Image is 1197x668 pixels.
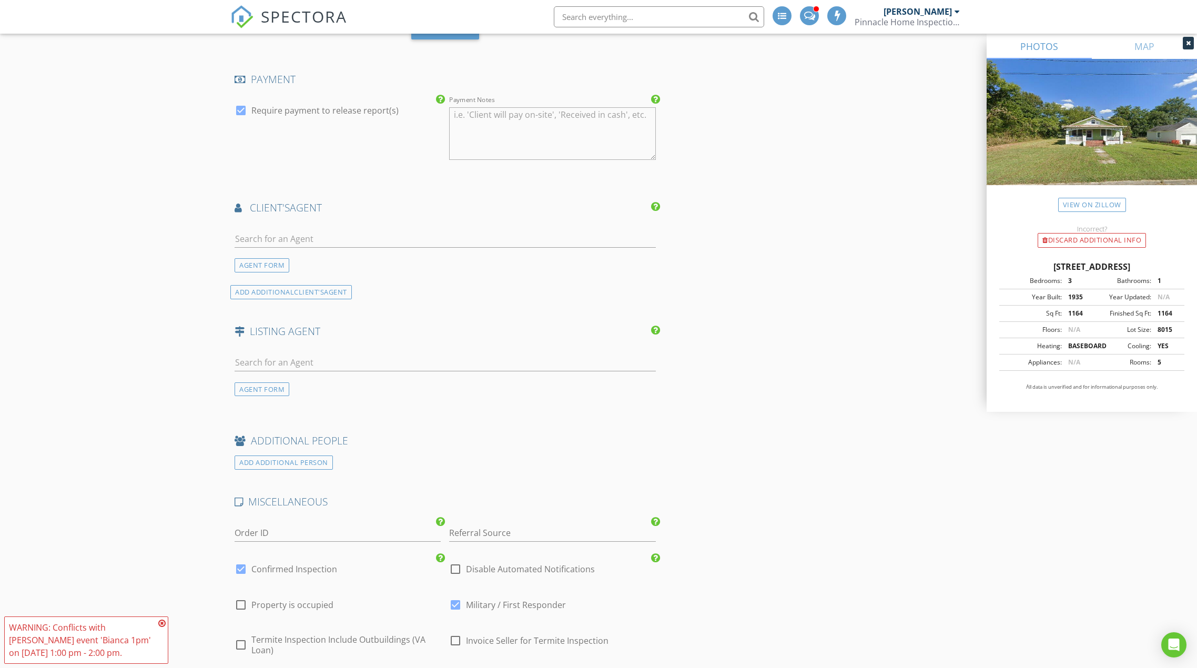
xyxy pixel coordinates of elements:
a: SPECTORA [230,14,347,36]
div: Year Built: [1002,292,1062,302]
div: [PERSON_NAME] [884,6,952,17]
a: MAP [1092,34,1197,59]
a: PHOTOS [987,34,1092,59]
div: 1164 [1062,309,1092,318]
span: N/A [1068,325,1080,334]
div: Bathrooms: [1092,276,1151,286]
label: Require payment to release report(s) [251,105,399,116]
div: Incorrect? [987,225,1197,233]
div: Sq Ft: [1002,309,1062,318]
div: Pinnacle Home Inspections [855,17,960,27]
span: N/A [1068,358,1080,367]
span: client's [294,287,324,297]
span: client's [250,200,290,215]
div: AGENT FORM [235,382,289,397]
div: 1 [1151,276,1181,286]
input: Search for an Agent [235,354,656,371]
div: Lot Size: [1092,325,1151,335]
div: 8015 [1151,325,1181,335]
p: All data is unverified and for informational purposes only. [999,383,1184,391]
div: 1935 [1062,292,1092,302]
img: The Best Home Inspection Software - Spectora [230,5,253,28]
div: 3 [1062,276,1092,286]
div: ADD ADDITIONAL AGENT [230,285,352,299]
div: [STREET_ADDRESS] [999,260,1184,273]
h4: AGENT [235,201,656,215]
span: Military / First Responder [466,600,566,610]
div: Finished Sq Ft: [1092,309,1151,318]
input: Referral Source [449,524,655,542]
span: SPECTORA [261,5,347,27]
div: Appliances: [1002,358,1062,367]
label: Confirmed Inspection [251,564,337,574]
span: Termite Inspection Include Outbuildings (VA Loan) [251,634,441,655]
div: Bedrooms: [1002,276,1062,286]
input: Search everything... [554,6,764,27]
div: 5 [1151,358,1181,367]
img: streetview [987,59,1197,210]
div: Cooling: [1092,341,1151,351]
h4: MISCELLANEOUS [235,495,656,509]
a: View on Zillow [1058,198,1126,212]
span: Property is occupied [251,600,333,610]
div: WARNING: Conflicts with [PERSON_NAME] event 'Bianca 1pm' on [DATE] 1:00 pm - 2:00 pm. [9,621,155,659]
div: Open Intercom Messenger [1161,632,1186,657]
label: Disable Automated Notifications [466,564,595,574]
h4: LISTING AGENT [235,325,656,338]
div: BASEBOARD [1062,341,1092,351]
div: Floors: [1002,325,1062,335]
div: ADD ADDITIONAL PERSON [235,456,333,470]
div: Discard Additional info [1038,233,1146,248]
div: AGENT FORM [235,258,289,272]
input: Search for an Agent [235,230,656,248]
h4: ADDITIONAL PEOPLE [235,434,656,448]
div: Rooms: [1092,358,1151,367]
div: Heating: [1002,341,1062,351]
h4: PAYMENT [235,73,656,86]
span: N/A [1158,292,1170,301]
span: Invoice Seller for Termite Inspection [466,635,608,646]
div: 1164 [1151,309,1181,318]
div: Year Updated: [1092,292,1151,302]
div: YES [1151,341,1181,351]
